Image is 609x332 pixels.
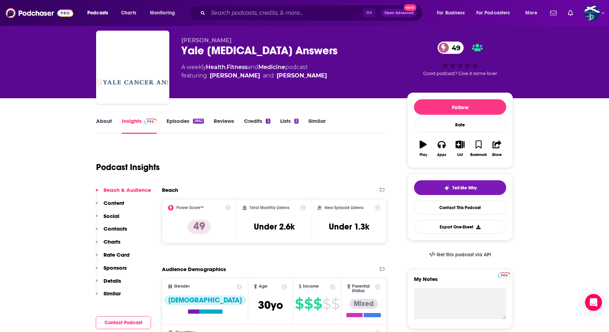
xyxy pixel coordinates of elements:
[444,185,450,191] img: tell me why sparkle
[103,264,127,271] p: Sponsors
[294,119,299,124] div: 2
[195,5,429,21] div: Search podcasts, credits, & more...
[121,8,136,18] span: Charts
[498,273,510,278] img: Podchaser Pro
[451,136,469,161] button: List
[547,7,559,19] a: Show notifications dropdown
[331,298,339,309] span: $
[96,213,119,226] button: Social
[96,187,151,200] button: Reach & Audience
[280,118,299,134] a: Lists2
[585,294,602,311] div: Open Intercom Messenger
[98,32,168,102] img: Yale Cancer Answers
[295,298,303,309] span: $
[150,8,175,18] span: Monitoring
[103,200,124,206] p: Content
[350,299,378,309] div: Mixed
[381,9,417,17] button: Open AdvancedNew
[96,238,120,251] button: Charts
[103,238,120,245] p: Charts
[82,7,117,19] button: open menu
[181,71,327,80] span: featuring
[584,5,600,21] button: Show profile menu
[206,64,226,70] a: Health
[476,8,510,18] span: For Podcasters
[414,118,506,132] div: Rate
[303,284,319,289] span: Income
[174,284,190,289] span: Gender
[188,220,211,234] p: 49
[470,153,487,157] div: Bookmark
[6,6,73,20] img: Podchaser - Follow, Share and Rate Podcasts
[250,205,289,210] h2: Total Monthly Listens
[414,99,506,115] button: Follow
[384,11,414,15] span: Open Advanced
[96,162,160,173] h1: Podcast Insights
[308,118,326,134] a: Similar
[145,7,184,19] button: open menu
[437,153,446,157] div: Apps
[565,7,576,19] a: Show notifications dropdown
[96,251,130,264] button: Rate Card
[325,205,363,210] h2: New Episode Listens
[414,220,506,234] button: Export One-Sheet
[432,136,451,161] button: Apps
[263,71,274,80] span: and
[210,71,260,80] a: Dr. Anees Chagpar
[103,277,121,284] p: Details
[584,5,600,21] span: Logged in as yaleschoolofmedicine
[96,316,151,329] button: Contact Podcast
[438,42,464,54] a: 49
[96,277,121,290] button: Details
[214,118,234,134] a: Reviews
[452,185,477,191] span: Tell Me Why
[457,153,463,157] div: List
[469,136,488,161] button: Bookmark
[492,153,502,157] div: Share
[437,8,465,18] span: For Business
[254,221,295,232] h3: Under 2.6k
[181,63,327,80] div: A weekly podcast
[96,264,127,277] button: Sponsors
[520,7,546,19] button: open menu
[227,64,247,70] a: Fitness
[164,295,246,305] div: [DEMOGRAPHIC_DATA]
[432,7,473,19] button: open menu
[193,119,204,124] div: 2862
[96,118,112,134] a: About
[103,290,121,297] p: Similar
[162,187,178,193] h2: Reach
[472,7,520,19] button: open menu
[167,118,204,134] a: Episodes2862
[122,118,157,134] a: InsightsPodchaser Pro
[176,205,204,210] h2: Power Score™
[266,119,270,124] div: 2
[414,180,506,195] button: tell me why sparkleTell Me Why
[488,136,506,161] button: Share
[226,64,227,70] span: ,
[103,213,119,219] p: Social
[404,4,416,11] span: New
[96,290,121,303] button: Similar
[407,37,513,81] div: 49Good podcast? Give it some love!
[498,271,510,278] a: Pro website
[244,118,270,134] a: Credits2
[352,284,374,293] span: Parental Status
[423,71,497,76] span: Good podcast? Give it some love!
[363,8,376,18] span: ⌘ K
[304,298,313,309] span: $
[414,136,432,161] button: Play
[258,298,283,312] span: 30 yo
[117,7,140,19] a: Charts
[525,8,537,18] span: More
[329,221,369,232] h3: Under 1.3k
[437,252,491,258] span: Get this podcast via API
[423,246,497,263] a: Get this podcast via API
[87,8,108,18] span: Podcasts
[322,298,331,309] span: $
[445,42,464,54] span: 49
[144,119,157,124] img: Podchaser Pro
[103,225,127,232] p: Contacts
